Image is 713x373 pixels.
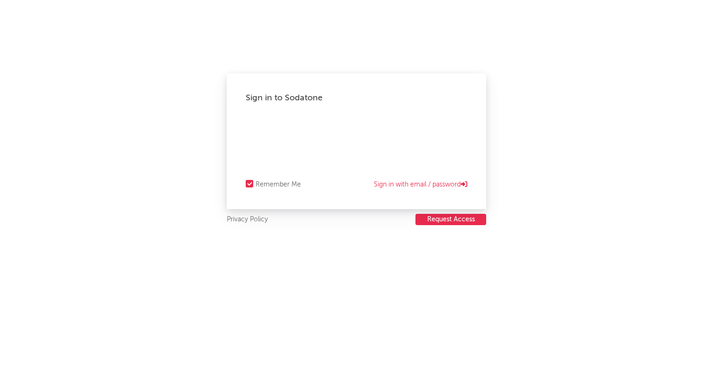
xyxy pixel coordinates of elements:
[374,179,467,190] a: Sign in with email / password
[415,214,486,225] button: Request Access
[227,214,268,226] a: Privacy Policy
[246,92,467,104] div: Sign in to Sodatone
[256,179,301,190] div: Remember Me
[415,214,486,226] a: Request Access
